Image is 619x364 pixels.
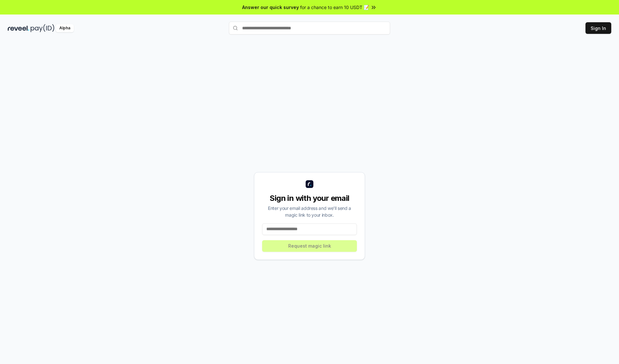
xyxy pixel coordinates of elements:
img: logo_small [306,180,313,188]
img: pay_id [31,24,54,32]
div: Alpha [56,24,74,32]
div: Enter your email address and we’ll send a magic link to your inbox. [262,205,357,218]
button: Sign In [585,22,611,34]
div: Sign in with your email [262,193,357,203]
span: Answer our quick survey [242,4,299,11]
img: reveel_dark [8,24,29,32]
span: for a chance to earn 10 USDT 📝 [300,4,369,11]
